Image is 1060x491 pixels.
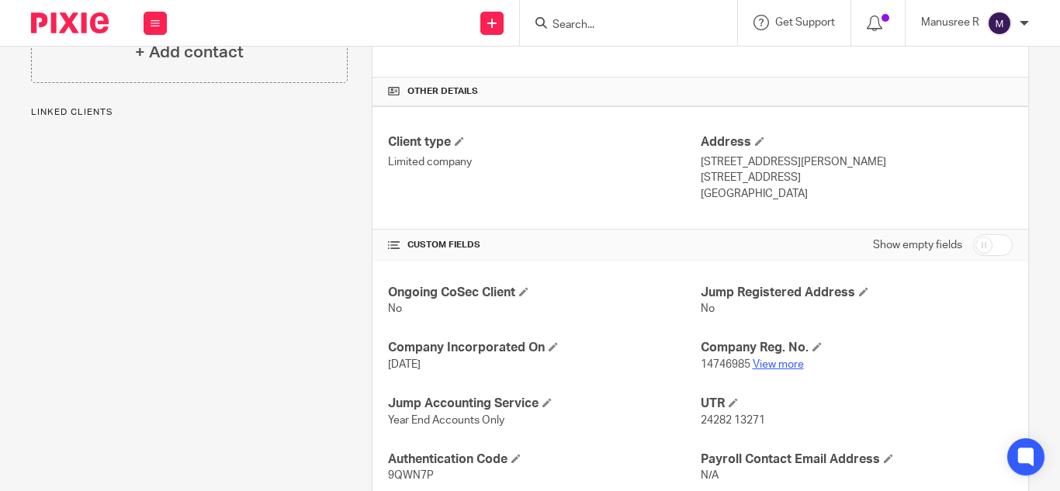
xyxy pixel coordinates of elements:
label: Show empty fields [873,237,962,253]
input: Search [551,19,691,33]
h4: CUSTOM FIELDS [388,239,700,251]
span: 14746985 [701,359,750,370]
p: [GEOGRAPHIC_DATA] [701,186,1013,202]
p: Limited company [388,154,700,170]
h4: Company Reg. No. [701,340,1013,356]
span: 24282 13271 [701,415,765,426]
a: View more [753,359,804,370]
span: N/A [701,470,719,481]
h4: Client type [388,134,700,150]
h4: Authentication Code [388,451,700,468]
p: Manusree R [921,15,979,30]
img: Pixie [31,12,109,33]
h4: Jump Accounting Service [388,396,700,412]
span: No [701,303,715,314]
span: Year End Accounts Only [388,415,504,426]
h4: UTR [701,396,1013,412]
h4: + Add contact [135,40,244,64]
h4: Jump Registered Address [701,285,1013,301]
h4: Ongoing CoSec Client [388,285,700,301]
img: svg%3E [987,11,1012,36]
span: 9QWN7P [388,470,434,481]
h4: Payroll Contact Email Address [701,451,1013,468]
span: Get Support [775,17,835,28]
span: No [388,303,402,314]
span: Other details [407,85,478,98]
h4: Address [701,134,1013,150]
p: [STREET_ADDRESS] [701,170,1013,185]
span: [DATE] [388,359,421,370]
p: [STREET_ADDRESS][PERSON_NAME] [701,154,1013,170]
h4: Company Incorporated On [388,340,700,356]
p: Linked clients [31,106,348,119]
